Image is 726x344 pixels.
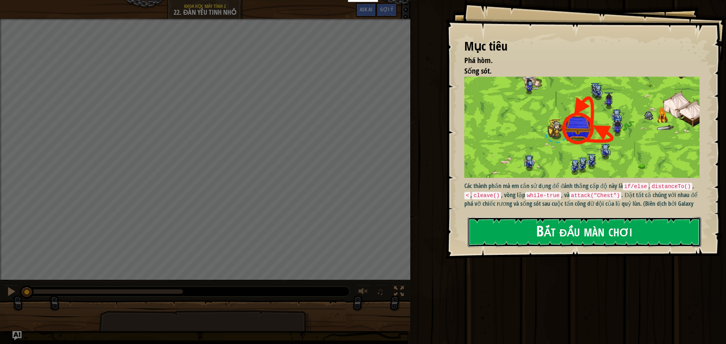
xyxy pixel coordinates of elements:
code: if/else [623,183,648,190]
code: < [464,192,471,199]
button: Ctrl + P: Pause [4,285,19,300]
button: Tùy chỉnh âm lượng [356,285,371,300]
span: Sống sót. [464,66,492,76]
code: cleave() [472,192,501,199]
button: ♫ [375,285,388,300]
code: attack("Chest") [569,192,622,199]
code: distanceTo() [650,183,692,190]
button: Bật tắt chế độ toàn màn hình [391,285,406,300]
span: Gợi ý [380,6,393,13]
code: while-true [525,192,561,199]
img: Munchkin swarm [464,77,705,178]
p: Các thành phần mà em cần sử dụng để đánh thắng cấp độ này là , , , , vòng lặp , và . Đặt tất cả c... [464,182,705,217]
button: Ask AI [356,3,376,17]
div: Mục tiêu [464,38,700,55]
button: Bắt đầu màn chơi [468,217,701,247]
li: Sống sót. [455,66,698,77]
button: Ask AI [12,331,22,340]
li: Phá hòm. [455,55,698,66]
span: ♫ [376,286,384,297]
span: Phá hòm. [464,55,493,65]
span: Ask AI [360,6,372,13]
